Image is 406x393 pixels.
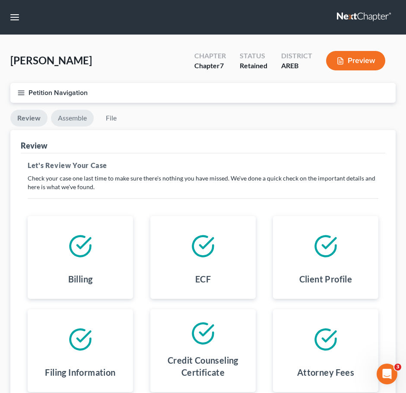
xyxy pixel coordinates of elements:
iframe: Intercom live chat [377,364,397,384]
div: Chapter [194,51,226,61]
p: Check your case one last time to make sure there's nothing you have missed. We've done a quick ch... [28,174,378,191]
a: Review [10,110,48,127]
h5: Let's Review Your Case [28,160,378,171]
h4: Client Profile [299,273,352,285]
button: Preview [326,51,385,70]
div: Status [240,51,267,61]
div: Review [21,140,48,151]
a: File [97,110,125,127]
a: Assemble [51,110,94,127]
h4: Credit Counseling Certificate [157,354,249,378]
div: Chapter [194,61,226,71]
div: Retained [240,61,267,71]
h4: Billing [68,273,93,285]
div: AREB [281,61,312,71]
h4: Filing Information [45,366,115,378]
span: 3 [394,364,401,371]
h4: ECF [195,273,211,285]
div: District [281,51,312,61]
span: [PERSON_NAME] [10,54,92,67]
span: 7 [220,61,224,70]
button: Petition Navigation [10,83,396,103]
h4: Attorney Fees [297,366,354,378]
